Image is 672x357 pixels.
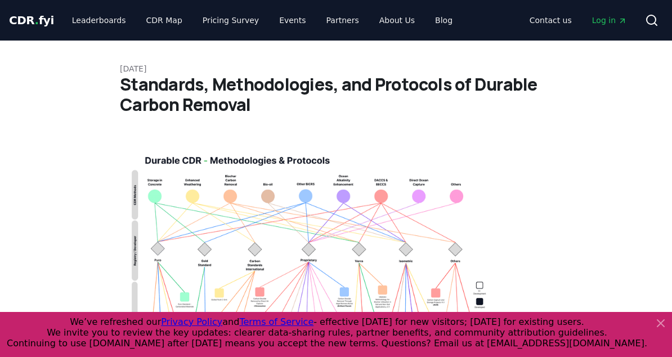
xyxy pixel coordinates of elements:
[9,12,54,28] a: CDR.fyi
[521,10,581,30] a: Contact us
[583,10,636,30] a: Log in
[592,15,627,26] span: Log in
[120,74,552,115] h1: Standards, Methodologies, and Protocols of Durable Carbon Removal
[426,10,462,30] a: Blog
[63,10,462,30] nav: Main
[137,10,191,30] a: CDR Map
[120,63,552,74] p: [DATE]
[194,10,268,30] a: Pricing Survey
[317,10,368,30] a: Partners
[270,10,315,30] a: Events
[370,10,424,30] a: About Us
[35,14,39,27] span: .
[521,10,636,30] nav: Main
[63,10,135,30] a: Leaderboards
[9,14,54,27] span: CDR fyi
